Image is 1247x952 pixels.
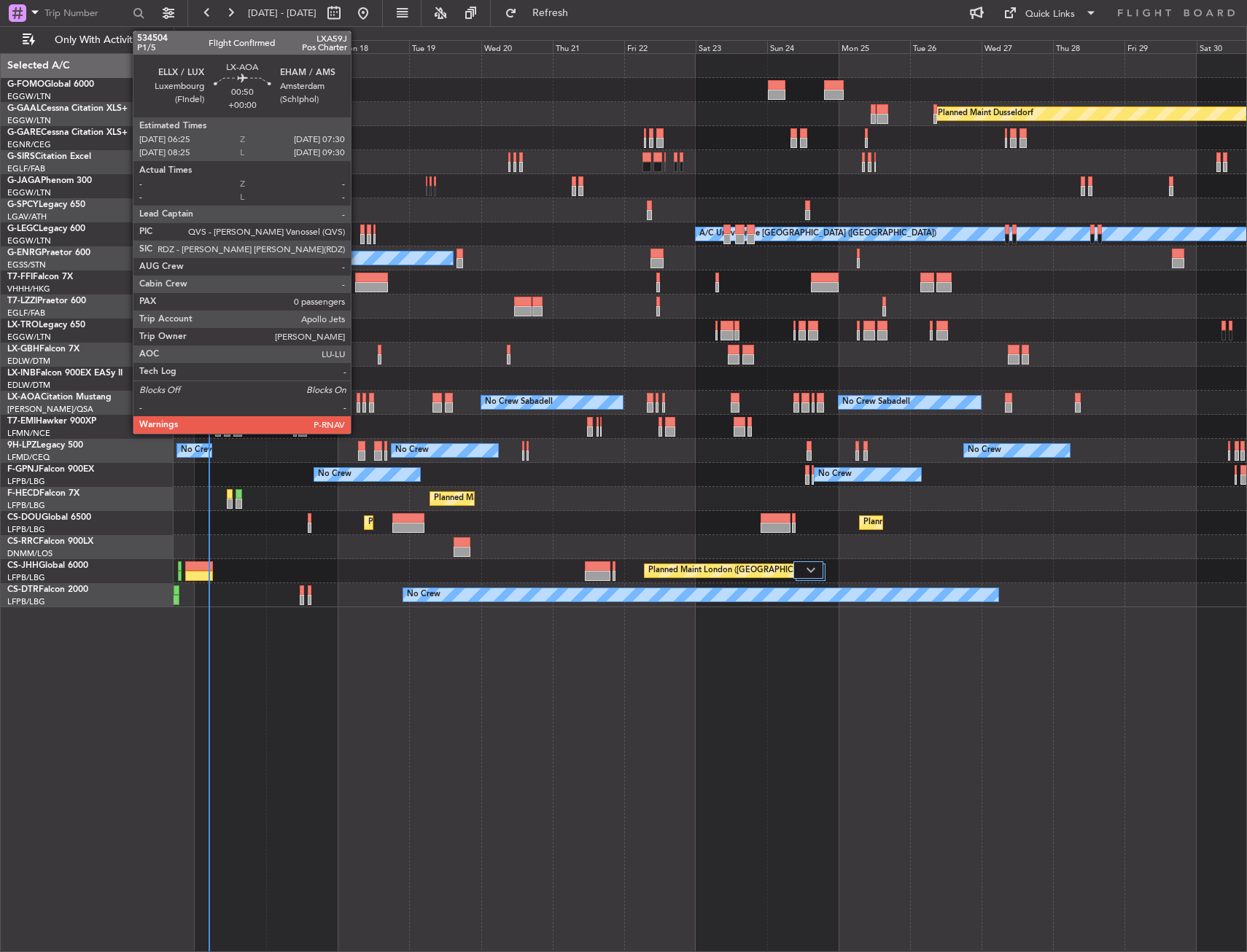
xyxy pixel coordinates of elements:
[7,441,83,450] a: 9H-LPZLegacy 500
[7,308,45,319] a: EGLF/FAB
[7,476,45,487] a: LFPB/LBG
[648,560,823,582] div: Planned Maint London ([GEOGRAPHIC_DATA])
[7,585,88,594] a: CS-DTRFalcon 2000
[7,393,41,402] span: LX-AOA
[7,561,39,570] span: CS-JHH
[266,40,338,53] div: Sun 17
[7,345,79,354] a: LX-GBHFalcon 7X
[16,28,158,52] button: Only With Activity
[395,440,429,461] div: No Crew
[7,513,91,522] a: CS-DOUGlobal 6500
[7,441,36,450] span: 9H-LPZ
[7,585,39,594] span: CS-DTR
[7,249,90,257] a: G-ENRGPraetor 600
[839,40,910,53] div: Mon 25
[7,225,85,233] a: G-LEGCLegacy 600
[248,7,316,20] span: [DATE] - [DATE]
[624,40,696,53] div: Fri 22
[842,391,910,413] div: No Crew Sabadell
[7,489,39,498] span: F-HECD
[7,139,51,150] a: EGNR/CEG
[7,284,50,294] a: VHHH/HKG
[195,40,266,53] div: Sat 16
[181,440,214,461] div: No Crew
[7,200,85,209] a: G-SPCYLegacy 650
[409,40,481,53] div: Tue 19
[7,596,45,607] a: LFPB/LBG
[7,321,85,329] a: LX-TROLegacy 650
[7,225,39,233] span: G-LEGC
[767,40,839,53] div: Sun 24
[938,103,1033,125] div: Planned Maint Dusseldorf
[7,489,79,498] a: F-HECDFalcon 7X
[7,297,86,305] a: T7-LZZIPraetor 600
[7,393,112,402] a: LX-AOACitation Mustang
[7,380,50,391] a: EDLW/DTM
[7,152,91,161] a: G-SIRSCitation Excel
[7,80,94,89] a: G-FOMOGlobal 6000
[7,356,50,367] a: EDLW/DTM
[910,40,982,53] div: Tue 26
[7,200,39,209] span: G-SPCY
[7,548,53,559] a: DNMM/LOS
[7,332,51,343] a: EGGW/LTN
[7,561,88,570] a: CS-JHHGlobal 6000
[7,465,94,474] a: F-GPNJFalcon 900EX
[7,572,45,583] a: LFPB/LBG
[7,537,39,546] span: CS-RRC
[520,8,581,18] span: Refresh
[696,40,767,53] div: Sat 23
[7,163,45,174] a: EGLF/FAB
[982,40,1053,53] div: Wed 27
[1124,40,1196,53] div: Fri 29
[7,176,92,185] a: G-JAGAPhenom 300
[863,512,1093,534] div: Planned Maint [GEOGRAPHIC_DATA] ([GEOGRAPHIC_DATA])
[7,152,35,161] span: G-SIRS
[7,537,93,546] a: CS-RRCFalcon 900LX
[7,297,37,305] span: T7-LZZI
[434,488,664,510] div: Planned Maint [GEOGRAPHIC_DATA] ([GEOGRAPHIC_DATA])
[7,187,51,198] a: EGGW/LTN
[553,40,624,53] div: Thu 21
[7,235,51,246] a: EGGW/LTN
[7,369,36,378] span: LX-INB
[7,104,128,113] a: G-GAALCessna Citation XLS+
[7,513,42,522] span: CS-DOU
[7,321,39,329] span: LX-TRO
[818,464,852,485] div: No Crew
[7,176,41,185] span: G-JAGA
[7,452,50,463] a: LFMD/CEQ
[198,247,223,269] div: Owner
[7,115,51,126] a: EGGW/LTN
[485,391,553,413] div: No Crew Sabadell
[338,40,409,53] div: Mon 18
[44,2,128,24] input: Trip Number
[968,440,1001,461] div: No Crew
[7,500,45,511] a: LFPB/LBG
[176,29,201,42] div: [DATE]
[38,35,154,45] span: Only With Activity
[7,369,123,378] a: LX-INBFalcon 900EX EASy II
[198,391,311,413] div: No Crew Luxembourg (Findel)
[996,1,1104,25] button: Quick Links
[368,512,598,534] div: Planned Maint [GEOGRAPHIC_DATA] ([GEOGRAPHIC_DATA])
[7,91,51,102] a: EGGW/LTN
[407,584,440,606] div: No Crew
[1053,40,1124,53] div: Thu 28
[7,128,128,137] a: G-GARECessna Citation XLS+
[7,273,73,281] a: T7-FFIFalcon 7X
[699,223,936,245] div: A/C Unavailable [GEOGRAPHIC_DATA] ([GEOGRAPHIC_DATA])
[498,1,586,25] button: Refresh
[7,417,96,426] a: T7-EMIHawker 900XP
[318,464,351,485] div: No Crew
[222,223,462,245] div: Unplanned Maint [GEOGRAPHIC_DATA] ([GEOGRAPHIC_DATA])
[7,128,41,137] span: G-GARE
[807,567,815,573] img: arrow-gray.svg
[7,249,42,257] span: G-ENRG
[7,345,39,354] span: LX-GBH
[481,40,553,53] div: Wed 20
[7,211,47,222] a: LGAV/ATH
[7,273,33,281] span: T7-FFI
[7,428,50,439] a: LFMN/NCE
[7,80,44,89] span: G-FOMO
